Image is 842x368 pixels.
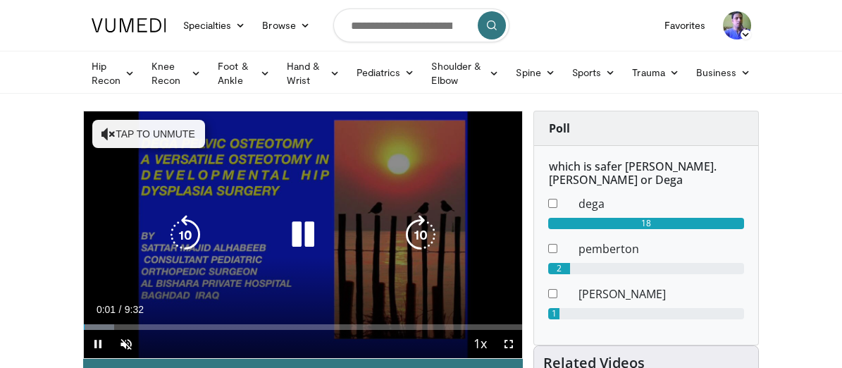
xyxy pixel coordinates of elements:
video-js: Video Player [84,111,523,358]
img: Avatar [723,11,751,39]
a: Foot & Ankle [209,59,278,87]
span: 0:01 [97,304,116,315]
div: 1 [548,308,559,319]
button: Pause [84,330,112,358]
input: Search topics, interventions [333,8,509,42]
dd: pemberton [568,240,755,257]
a: Favorites [656,11,714,39]
button: Fullscreen [494,330,522,358]
a: Business [688,59,760,87]
div: 18 [548,218,744,229]
strong: Poll [548,121,569,136]
div: Progress Bar [84,324,523,330]
img: VuMedi Logo [92,18,166,32]
a: Pediatrics [348,59,423,87]
h6: which is safer [PERSON_NAME]. [PERSON_NAME] or Dega [548,160,744,187]
dd: dega [568,195,755,212]
span: 9:32 [125,304,144,315]
a: Knee Recon [143,59,209,87]
a: Spine [507,59,563,87]
a: Trauma [624,59,688,87]
div: 2 [548,263,570,274]
a: Specialties [175,11,254,39]
a: Hand & Wrist [278,59,348,87]
dd: [PERSON_NAME] [568,286,755,302]
a: Browse [254,11,318,39]
a: Hip Recon [83,59,143,87]
button: Playback Rate [466,330,494,358]
a: Sports [564,59,624,87]
a: Shoulder & Elbow [423,59,507,87]
span: / [119,304,122,315]
button: Tap to unmute [92,120,205,148]
button: Unmute [112,330,140,358]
